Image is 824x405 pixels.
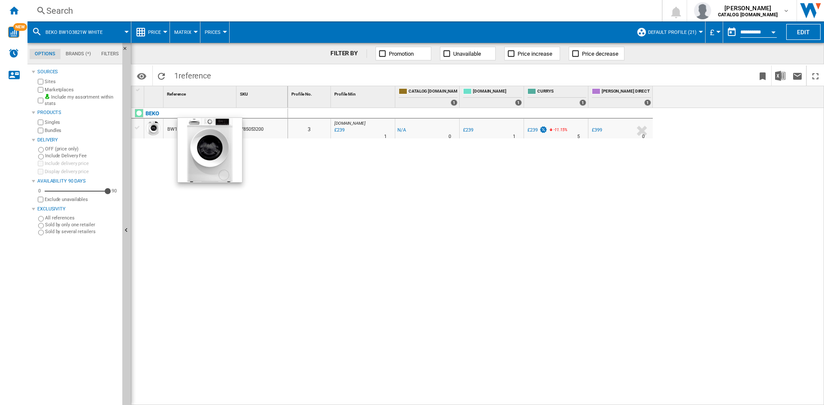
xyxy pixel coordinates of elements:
[38,161,43,166] input: Include delivery price
[45,215,119,221] label: All references
[148,21,165,43] button: Price
[174,30,191,35] span: Matrix
[577,132,580,141] div: Delivery Time : 5 days
[723,24,740,41] button: md-calendar
[789,66,806,86] button: Send this report by email
[165,86,236,99] div: Sort None
[38,223,44,228] input: Sold by only one retailer
[453,51,481,57] span: Unavailable
[38,120,43,125] input: Singles
[38,87,43,93] input: Marketplaces
[45,160,119,167] label: Include delivery price
[45,119,119,126] label: Singles
[37,109,119,116] div: Products
[718,12,778,18] b: CATALOG [DOMAIN_NAME]
[45,78,119,85] label: Sites
[772,66,789,86] button: Download in Excel
[38,128,43,133] input: Bundles
[553,126,558,136] i: %
[38,147,44,153] input: OFF (price only)
[38,95,43,106] input: Include my assortment within stats
[526,126,548,135] div: £239
[440,47,496,60] button: Unavailable
[290,86,330,99] div: Sort None
[13,23,27,31] span: NEW
[38,230,44,235] input: Sold by several retailers
[526,86,588,108] div: CURRYS 1 offers sold by CURRYS
[148,30,161,35] span: Price
[775,71,785,81] img: excel-24x24.png
[38,154,44,159] input: Include Delivery Fee
[240,92,248,96] span: SKU
[167,92,186,96] span: Reference
[710,21,718,43] div: £
[45,228,119,235] label: Sold by several retailers
[153,66,170,86] button: Reload
[8,27,19,38] img: wise-card.svg
[409,88,457,96] span: CATALOG [DOMAIN_NAME]
[45,187,108,195] md-slider: Availability
[766,23,781,39] button: Open calendar
[291,92,312,96] span: Profile No.
[461,86,524,108] div: [DOMAIN_NAME] 1 offers sold by AO.COM
[539,126,548,133] img: promotionV3.png
[504,47,560,60] button: Price increase
[45,127,119,134] label: Bundles
[45,87,119,93] label: Marketplaces
[462,126,473,135] div: £239
[205,21,225,43] button: Prices
[694,2,711,19] img: profile.jpg
[807,66,824,86] button: Maximize
[238,86,288,99] div: SKU Sort None
[179,71,211,80] span: reference
[45,153,119,159] label: Include Delivery Fee
[448,132,451,141] div: Delivery Time : 0 day
[592,127,602,133] div: £399
[334,121,366,126] span: [DOMAIN_NAME]
[38,197,43,202] input: Display delivery price
[527,127,538,133] div: £239
[178,118,242,182] img: BEK-BW1O3821W-A_800x800.jpg
[167,120,211,139] div: BW1O3821W WHITE
[518,51,552,57] span: Price increase
[45,222,119,228] label: Sold by only one retailer
[333,86,395,99] div: Profile Min Sort None
[96,49,124,59] md-tab-item: Filters
[38,79,43,84] input: Sites
[45,94,119,107] label: Include my assortment within stats
[718,4,778,12] span: [PERSON_NAME]
[236,119,288,138] div: 8785053200
[591,126,602,135] div: £399
[648,21,701,43] button: Default profile (21)
[333,86,395,99] div: Sort None
[37,206,119,213] div: Exclusivity
[644,99,651,106] div: 1 offers sold by HUGHES DIRECT
[122,43,133,58] button: Hide
[648,30,697,35] span: Default profile (21)
[579,99,586,106] div: 1 offers sold by CURRYS
[397,86,459,108] div: CATALOG [DOMAIN_NAME] 1 offers sold by CATALOG BEKO.UK
[710,28,714,37] span: £
[238,86,288,99] div: Sort None
[602,88,651,96] span: [PERSON_NAME] DIRECT
[45,146,119,152] label: OFF (price only)
[473,88,522,96] span: [DOMAIN_NAME]
[37,137,119,144] div: Delivery
[205,30,221,35] span: Prices
[37,178,119,185] div: Availability 90 Days
[384,132,387,141] div: Delivery Time : 1 day
[38,169,43,174] input: Display delivery price
[515,99,522,106] div: 1 offers sold by AO.COM
[170,66,215,84] span: 1
[30,49,61,59] md-tab-item: Options
[46,5,639,17] div: Search
[136,21,165,43] div: Price
[389,51,414,57] span: Promotion
[133,68,150,84] button: Options
[582,51,618,57] span: Price decrease
[642,132,645,141] div: Delivery Time : 0 day
[61,49,96,59] md-tab-item: Brands (*)
[38,216,44,222] input: All references
[45,21,111,43] button: BEKO BW1O3821W WHITE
